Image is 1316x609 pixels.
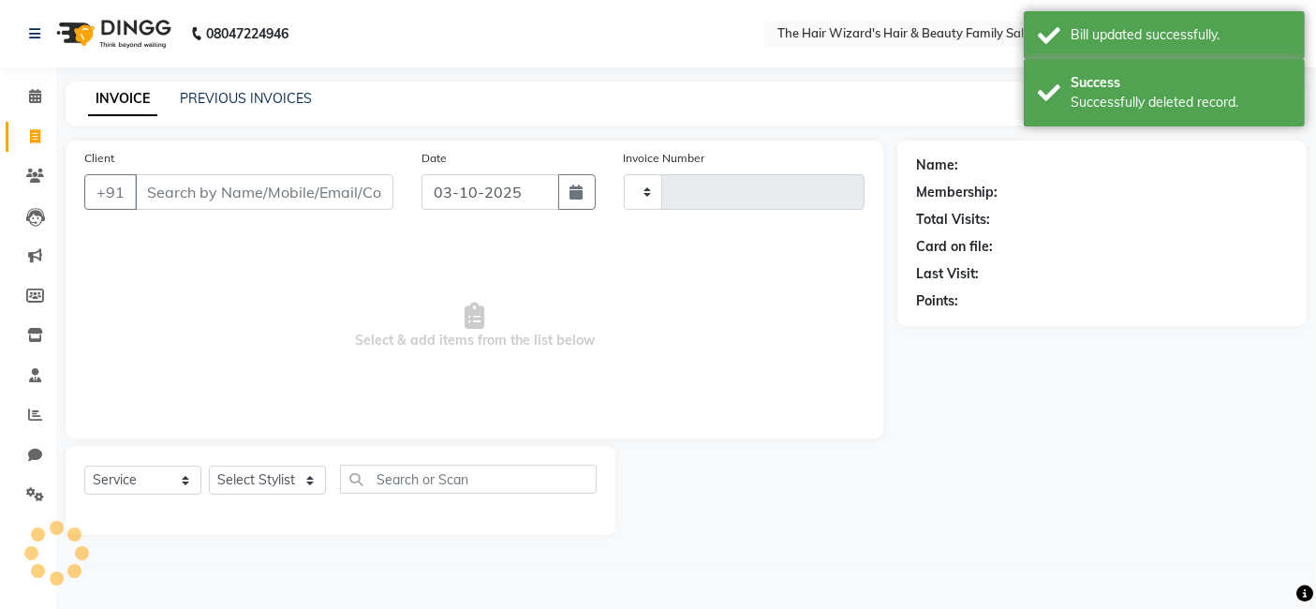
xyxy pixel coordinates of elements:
[88,82,157,116] a: INVOICE
[916,156,958,175] div: Name:
[916,210,990,230] div: Total Visits:
[916,183,998,202] div: Membership:
[84,174,137,210] button: +91
[916,264,979,284] div: Last Visit:
[48,7,176,60] img: logo
[1071,25,1291,45] div: Bill updated successfully.
[180,90,312,107] a: PREVIOUS INVOICES
[340,465,597,494] input: Search or Scan
[1071,73,1291,93] div: Success
[1071,93,1291,112] div: Successfully deleted record.
[624,150,705,167] label: Invoice Number
[421,150,447,167] label: Date
[135,174,393,210] input: Search by Name/Mobile/Email/Code
[84,150,114,167] label: Client
[206,7,288,60] b: 08047224946
[916,237,993,257] div: Card on file:
[84,232,865,420] span: Select & add items from the list below
[916,291,958,311] div: Points:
